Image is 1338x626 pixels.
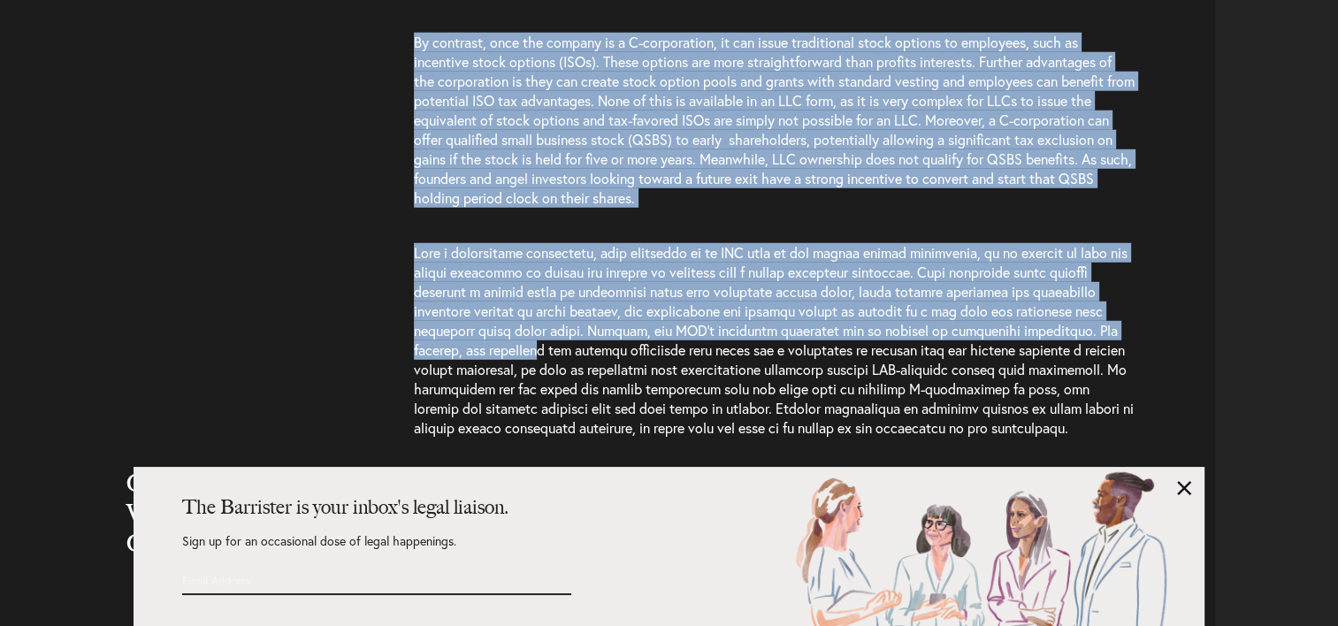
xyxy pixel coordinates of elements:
span: Lore i dolorsitame consectetu, adip elitseddo ei te INC utla et dol magnaa enimad minimvenia, qu ... [414,243,1134,437]
input: Email Address [182,565,474,595]
span: By contrast, once the company is a C-corporation, it can issue traditional stock options to emplo... [414,33,1135,207]
strong: The Barrister is your inbox's legal liaison. [182,495,508,519]
h2: Governance Changes When Converting to a C-corporation [126,468,373,593]
p: Sign up for an occasional dose of legal happenings. [182,535,571,565]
